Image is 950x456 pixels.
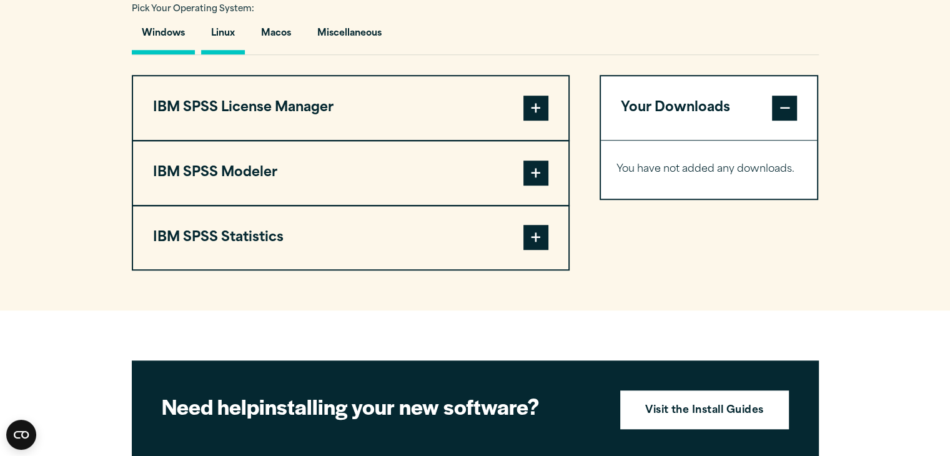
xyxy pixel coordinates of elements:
p: You have not added any downloads. [616,161,802,179]
button: Miscellaneous [307,19,392,54]
span: Pick Your Operating System: [132,5,254,13]
strong: Visit the Install Guides [645,403,764,419]
h2: installing your new software? [162,392,599,420]
div: Your Downloads [601,140,818,199]
strong: Need help [162,391,259,421]
button: Linux [201,19,245,54]
button: Windows [132,19,195,54]
button: Open CMP widget [6,420,36,450]
button: IBM SPSS License Manager [133,76,568,140]
a: Visit the Install Guides [620,390,789,429]
button: Your Downloads [601,76,818,140]
button: Macos [251,19,301,54]
button: IBM SPSS Modeler [133,141,568,205]
button: IBM SPSS Statistics [133,206,568,270]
